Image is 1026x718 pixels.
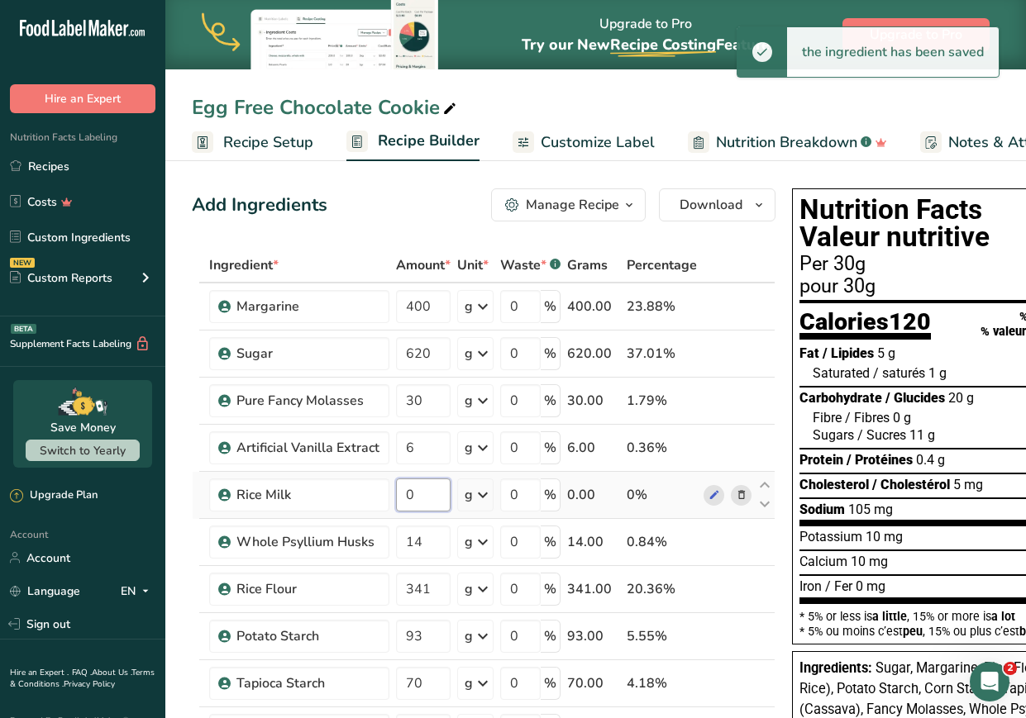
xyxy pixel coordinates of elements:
span: Fat [799,345,819,361]
span: 2 [1004,662,1017,675]
a: Recipe Builder [346,122,480,162]
span: Unit [457,255,489,275]
a: FAQ . [72,667,92,678]
button: Switch to Yearly [26,440,140,461]
span: / saturés [873,365,925,381]
span: a little [872,610,907,623]
div: 93.00 [567,626,620,646]
span: Cholesterol [799,477,869,492]
div: g [465,626,473,646]
span: Recipe Builder [378,130,480,152]
a: Privacy Policy [64,678,115,690]
span: Saturated [813,365,870,381]
div: Pure Fancy Molasses [236,391,379,411]
button: Hire an Expert [10,84,155,113]
div: 5.55% [627,626,697,646]
div: 23.88% [627,297,697,316]
span: Try our New Feature [522,35,770,55]
span: 0.4 g [916,452,945,468]
div: Artificial Vanilla Extract [236,438,379,458]
div: BETA [11,324,36,334]
span: Sodium [799,502,845,517]
div: the ingredient has been saved [787,27,999,77]
div: 70.00 [567,673,620,693]
span: Recipe Costing [610,35,716,55]
span: Percentage [627,255,697,275]
div: Tapioca Starch [236,673,379,693]
div: Save Money [50,419,116,436]
span: 5 g [877,345,895,361]
div: Waste [500,255,561,275]
span: Sugars [813,427,854,443]
span: Ingredients: [799,660,872,676]
a: About Us . [92,667,131,678]
button: Download [659,188,775,221]
div: g [465,438,473,458]
div: 20.36% [627,579,697,599]
div: Custom Reports [10,269,112,287]
span: peu [903,625,923,638]
div: Upgrade Plan [10,487,98,504]
span: / Protéines [847,452,913,468]
div: g [465,579,473,599]
span: Recipe Setup [223,131,313,154]
div: g [465,297,473,316]
div: Manage Recipe [526,195,619,215]
span: Carbohydrate [799,390,882,406]
span: Iron [799,578,822,594]
span: Switch to Yearly [40,443,126,459]
div: Rice Flour [236,579,379,599]
a: Hire an Expert . [10,667,69,678]
button: Upgrade to Pro [842,18,990,51]
a: Customize Label [513,124,655,161]
span: / Cholestérol [872,477,950,492]
span: / Glucides [885,390,945,406]
span: / Lipides [823,345,874,361]
a: Terms & Conditions . [10,667,155,690]
div: 0.36% [627,438,697,458]
div: 0.00 [567,485,620,505]
span: 20 g [948,390,974,406]
iframe: Intercom live chat [970,662,1009,701]
div: g [465,485,473,505]
a: Nutrition Breakdown [688,124,887,161]
div: 620.00 [567,344,620,364]
div: 37.01% [627,344,697,364]
span: 0 mg [856,578,885,594]
span: / Fer [825,578,852,594]
span: Ingredient [209,255,279,275]
span: 120 [889,307,931,335]
div: 1.79% [627,391,697,411]
span: 10 mg [851,554,888,569]
button: Manage Recipe [491,188,646,221]
span: Customize Label [541,131,655,154]
span: Download [680,195,742,215]
span: Fibre [813,410,842,426]
div: 0% [627,485,697,505]
div: g [465,391,473,411]
a: Recipe Setup [192,124,313,161]
span: 1 g [928,365,947,381]
div: Add Ingredients [192,192,327,219]
span: / Fibres [845,410,890,426]
span: 0 g [893,410,911,426]
div: g [465,344,473,364]
span: Protein [799,452,843,468]
div: Rice Milk [236,485,379,505]
a: Language [10,577,80,606]
span: Calcium [799,554,847,569]
span: 105 mg [848,502,893,517]
span: Upgrade to Pro [870,25,962,45]
div: g [465,673,473,693]
div: 6.00 [567,438,620,458]
div: Sugar [236,344,379,364]
div: Upgrade to Pro [522,1,770,69]
span: Grams [567,255,608,275]
div: 30.00 [567,391,620,411]
div: g [465,532,473,552]
div: 4.18% [627,673,697,693]
div: 341.00 [567,579,620,599]
div: Calories [799,310,931,340]
div: Margarine [236,297,379,316]
div: Potato Starch [236,626,379,646]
